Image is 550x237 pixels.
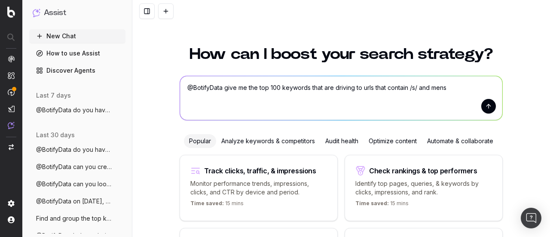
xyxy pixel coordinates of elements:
[7,6,15,18] img: Botify logo
[36,163,112,171] span: @BotifyData can you create a report to s
[364,134,422,148] div: Optimize content
[29,177,125,191] button: @BotifyData can you look at each clicks,
[8,89,15,96] img: Activation
[422,134,498,148] div: Automate & collaborate
[8,122,15,129] img: Assist
[180,46,503,62] h1: How can I boost your search strategy?
[29,194,125,208] button: @BotifyData on [DATE], we released F
[355,200,409,210] p: 15 mins
[190,200,244,210] p: 15 mins
[8,72,15,79] img: Intelligence
[36,214,112,223] span: Find and group the top keywords for keyw
[29,103,125,117] button: @BotifyData do you have access to logfil
[29,160,125,174] button: @BotifyData can you create a report to s
[44,7,66,19] h1: Assist
[8,216,15,223] img: My account
[36,197,112,206] span: @BotifyData on [DATE], we released F
[216,134,320,148] div: Analyze keywords & competitors
[29,143,125,157] button: @BotifyData do you have access to log da
[184,134,216,148] div: Popular
[36,131,75,139] span: last 30 days
[33,9,40,17] img: Assist
[180,76,502,120] textarea: @BotifyData give me the top 100 keywords that are driving to urls that contain /s/ and mens
[29,212,125,225] button: Find and group the top keywords for keyw
[8,55,15,62] img: Analytics
[8,200,15,207] img: Setting
[29,46,125,60] a: How to use Assist
[33,7,122,19] button: Assist
[190,200,224,206] span: Time saved:
[8,105,15,112] img: Studio
[36,91,71,100] span: last 7 days
[190,179,327,197] p: Monitor performance trends, impressions, clicks, and CTR by device and period.
[36,145,112,154] span: @BotifyData do you have access to log da
[369,167,477,174] div: Check rankings & top performers
[355,179,492,197] p: Identify top pages, queries, & keywords by clicks, impressions, and rank.
[204,167,316,174] div: Track clicks, traffic, & impressions
[320,134,364,148] div: Audit health
[9,144,14,150] img: Switch project
[36,106,112,114] span: @BotifyData do you have access to logfil
[36,180,112,188] span: @BotifyData can you look at each clicks,
[521,208,541,228] div: Open Intercom Messenger
[29,29,125,43] button: New Chat
[29,64,125,77] a: Discover Agents
[355,200,389,206] span: Time saved:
